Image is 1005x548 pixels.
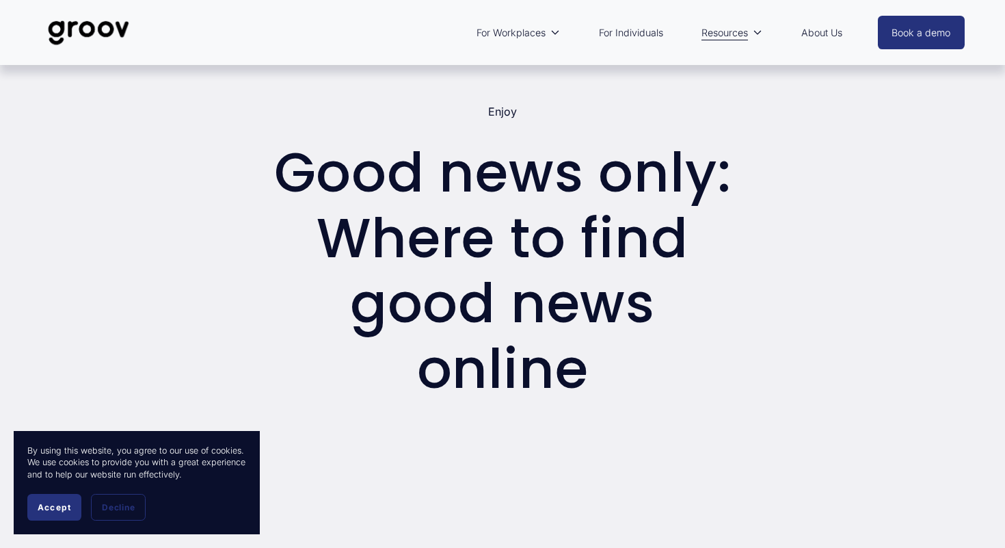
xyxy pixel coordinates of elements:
img: Groov | Unlock Human Potential at Work and in Life [40,10,137,55]
a: About Us [794,17,849,49]
p: By using this website, you agree to our use of cookies. We use cookies to provide you with a grea... [27,445,246,480]
span: For Workplaces [477,24,546,42]
a: folder dropdown [470,17,567,49]
span: Decline [102,502,135,512]
a: For Individuals [592,17,670,49]
button: Accept [27,494,81,521]
span: Resources [701,24,748,42]
a: Enjoy [488,105,517,118]
span: Accept [38,502,71,512]
a: folder dropdown [695,17,769,49]
h1: Good news only: Where to find good news online [271,140,734,402]
section: Cookie banner [14,431,260,534]
button: Decline [91,494,146,521]
a: Book a demo [878,16,965,49]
